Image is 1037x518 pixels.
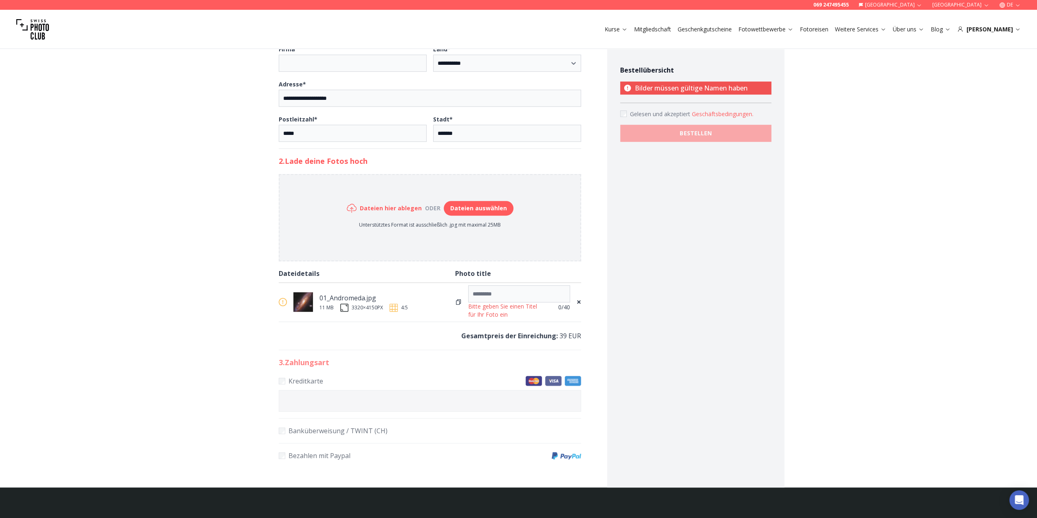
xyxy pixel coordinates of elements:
[620,65,771,75] h4: Bestellübersicht
[1009,490,1029,510] div: Open Intercom Messenger
[797,24,832,35] button: Fotoreisen
[444,201,513,216] button: Dateien auswählen
[352,304,383,311] div: 3320 × 4150 PX
[800,25,828,33] a: Fotoreisen
[279,45,295,53] b: Firma
[279,268,455,279] div: Dateidetails
[433,55,581,72] select: Land*
[279,90,581,107] input: Adresse*
[279,115,317,123] b: Postleitzahl *
[631,24,674,35] button: Mitgliedschaft
[468,302,545,319] div: Bitte geben Sie einen Titel für Ihr Foto ein
[558,303,570,311] span: 0 /40
[279,298,287,306] img: warn
[957,25,1021,33] div: [PERSON_NAME]
[340,304,348,312] img: size
[279,125,427,142] input: Postleitzahl*
[577,296,581,308] span: ×
[433,115,453,123] b: Stadt *
[893,25,924,33] a: Über uns
[692,110,753,118] button: Accept termsGelesen und akzeptiert
[279,55,427,72] input: Firma
[347,222,513,228] p: Unterstütztes Format ist ausschließlich .jpg mit maximal 25MB
[813,2,849,8] a: 069 247495455
[680,129,711,137] b: BESTELLEN
[293,292,313,312] img: thumb
[433,125,581,142] input: Stadt*
[319,292,408,304] div: 01_Andromeda.jpg
[678,25,732,33] a: Geschenkgutscheine
[279,330,581,342] p: 39 EUR
[620,82,771,95] p: Bilder müssen gültige Namen haben
[360,204,422,212] h6: Dateien hier ablegen
[401,304,408,311] span: 4:5
[889,24,927,35] button: Über uns
[461,331,558,340] b: Gesamtpreis der Einreichung :
[422,204,444,212] div: oder
[927,24,954,35] button: Blog
[931,25,951,33] a: Blog
[390,304,398,312] img: ratio
[738,25,793,33] a: Fotowettbewerbe
[279,155,581,167] h2: 2. Lade deine Fotos hoch
[319,304,334,311] div: 11 MB
[620,125,771,142] button: BESTELLEN
[433,45,451,53] b: Land *
[634,25,671,33] a: Mitgliedschaft
[832,24,889,35] button: Weitere Services
[674,24,735,35] button: Geschenkgutscheine
[601,24,631,35] button: Kurse
[279,80,306,88] b: Adresse *
[605,25,627,33] a: Kurse
[630,110,692,118] span: Gelesen und akzeptiert
[620,110,627,117] input: Accept terms
[835,25,886,33] a: Weitere Services
[16,13,49,46] img: Swiss photo club
[455,268,581,279] div: Photo title
[735,24,797,35] button: Fotowettbewerbe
